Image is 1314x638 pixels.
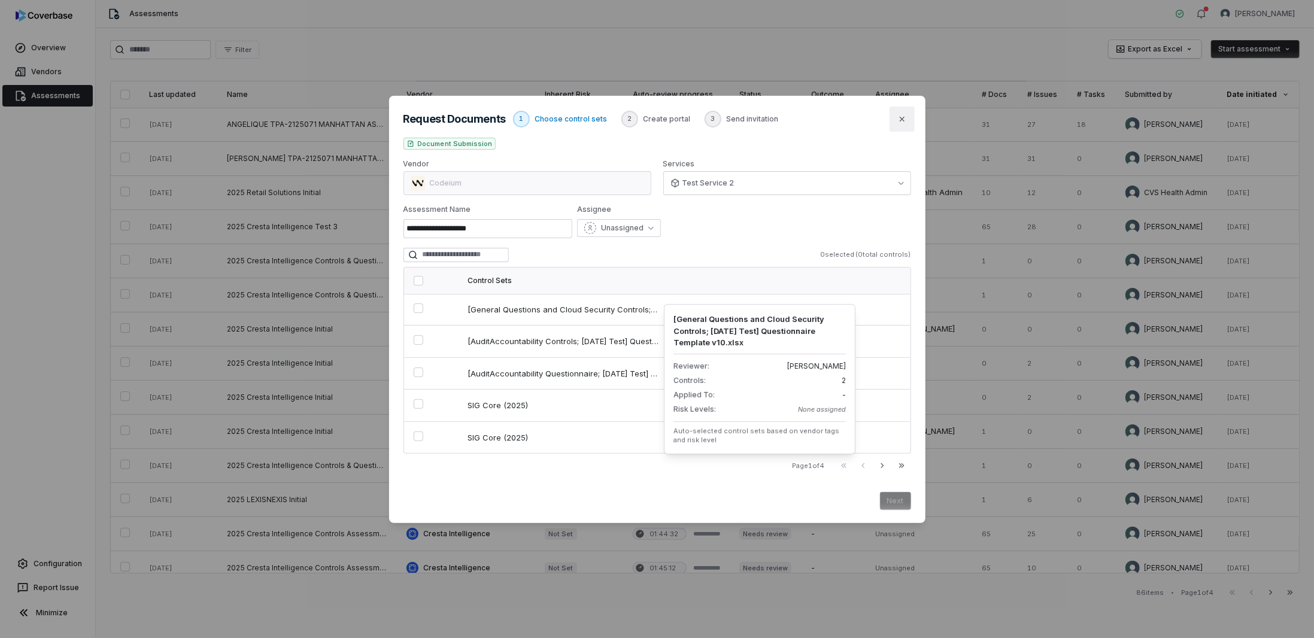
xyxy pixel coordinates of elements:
[842,390,846,399] span: -
[673,405,716,414] span: Risk Levels:
[673,314,846,349] div: [General Questions and Cloud Security Controls; [DATE] Test] Questionnaire Template v10.xlsx
[673,376,706,385] span: Controls:
[643,114,690,124] span: Create portal
[673,390,715,400] span: Applied To:
[468,276,900,285] div: Control Sets
[842,376,846,385] span: 2
[663,159,911,169] label: Services
[787,361,846,371] span: [PERSON_NAME]
[418,139,493,148] span: Document Submission
[468,304,659,315] span: [General Questions and Cloud Security Controls; [DATE] Test] Questionnaire Template v10.xlsx
[711,114,715,123] span: 3
[726,114,778,124] span: Send invitation
[673,427,846,445] div: Auto-selected control sets based on vendor tags and risk level
[673,361,709,371] span: Reviewer:
[856,250,911,259] span: ( 0 total controls)
[519,114,523,123] span: 1
[468,368,659,379] span: [AuditAccountability Questionnaire; [DATE] Test] Questionnaire Template v10.xlsx
[627,114,632,123] span: 2
[601,223,644,233] span: Unassigned
[403,205,573,214] label: Assessment Name
[535,114,607,124] span: Choose control sets
[403,159,651,169] label: Vendor
[403,114,506,124] h2: Request Documents
[682,178,735,188] span: Test Service 2
[468,432,659,443] span: SIG Core (2025)
[798,405,846,414] span: None assigned
[577,205,661,214] label: Assignee
[468,400,659,411] span: SIG Core (2025)
[821,250,855,259] span: 0 selected
[793,461,825,470] div: Page 1 of 4
[468,336,659,347] span: [AuditAccountability Controls; [DATE] Test] Questionnaire Template v10.xlsx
